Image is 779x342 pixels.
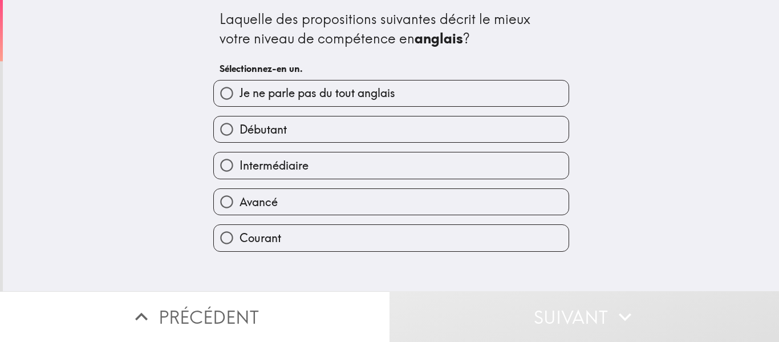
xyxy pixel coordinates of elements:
[240,85,395,101] span: Je ne parle pas du tout anglais
[240,158,309,174] span: Intermédiaire
[214,152,569,178] button: Intermédiaire
[240,122,287,138] span: Débutant
[389,291,779,342] button: Suivant
[214,81,569,106] button: Je ne parle pas du tout anglais
[240,194,278,210] span: Avancé
[214,189,569,215] button: Avancé
[214,225,569,251] button: Courant
[415,30,463,47] b: anglais
[240,230,281,246] span: Courant
[214,116,569,142] button: Débutant
[220,62,563,75] h6: Sélectionnez-en un.
[220,10,563,48] div: Laquelle des propositions suivantes décrit le mieux votre niveau de compétence en ?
